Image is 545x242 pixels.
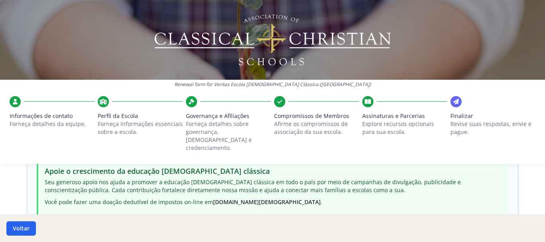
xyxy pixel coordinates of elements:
font: Perfil da Escola [98,112,138,120]
font: . [321,198,322,206]
font: Explore recursos opcionais para sua escola. [362,120,434,136]
img: Logotipo [153,12,392,68]
font: Afirme os compromissos de associação da sua escola. [274,120,348,136]
font: Você pode fazer uma doação dedutível de impostos on-line em [45,198,213,206]
font: Voltar [13,224,30,232]
font: Forneça detalhes da equipe. [10,120,86,128]
font: Seu generoso apoio nos ajuda a promover a educação [DEMOGRAPHIC_DATA] clássica em todo o país por... [45,178,461,194]
a: [DOMAIN_NAME][DEMOGRAPHIC_DATA] [213,198,321,206]
font: Apoie o crescimento da educação [DEMOGRAPHIC_DATA] clássica [45,166,270,176]
font: Governança e Afiliações [186,112,249,120]
font: Revise suas respostas, envie e pague. [450,120,531,136]
font: Informações de contato [10,112,73,120]
font: Finalizar [450,112,473,120]
font: Forneça detalhes sobre governança, [DEMOGRAPHIC_DATA] e credenciamento. [186,120,252,151]
font: Forneça informações essenciais sobre a escola. [98,120,183,136]
button: Voltar [6,221,36,236]
font: Assinaturas e Parcerias [362,112,425,120]
font: Compromissos de Membros [274,112,349,120]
